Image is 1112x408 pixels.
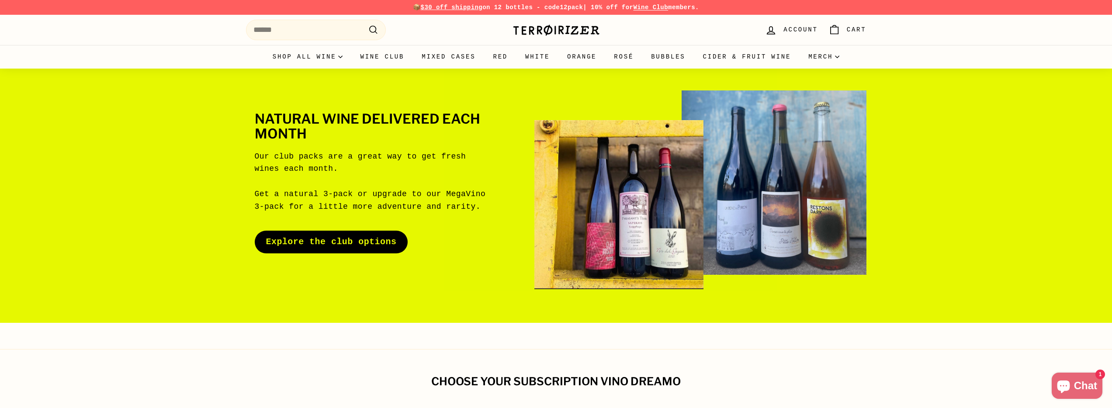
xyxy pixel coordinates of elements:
div: Primary [229,45,884,69]
p: Our club packs are a great way to get fresh wines each month. Get a natural 3-pack or upgrade to ... [255,150,487,213]
summary: Shop all wine [264,45,352,69]
h2: Natural wine delivered each month [255,112,487,141]
a: Orange [558,45,605,69]
a: Wine Club [351,45,413,69]
a: Cart [823,17,872,43]
inbox-online-store-chat: Shopify online store chat [1049,373,1105,401]
summary: Merch [800,45,848,69]
a: Cider & Fruit Wine [694,45,800,69]
span: Cart [847,25,866,35]
a: Explore the club options [255,231,408,253]
a: White [516,45,558,69]
a: Bubbles [642,45,694,69]
a: Rosé [605,45,642,69]
span: $30 off shipping [421,4,483,11]
span: Account [783,25,818,35]
p: 📦 on 12 bottles - code | 10% off for members. [246,3,866,12]
a: Red [484,45,516,69]
h2: Choose your subscription vino dreamo [246,376,866,388]
a: Wine Club [633,4,668,11]
strong: 12pack [560,4,583,11]
a: Mixed Cases [413,45,484,69]
a: Account [760,17,823,43]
